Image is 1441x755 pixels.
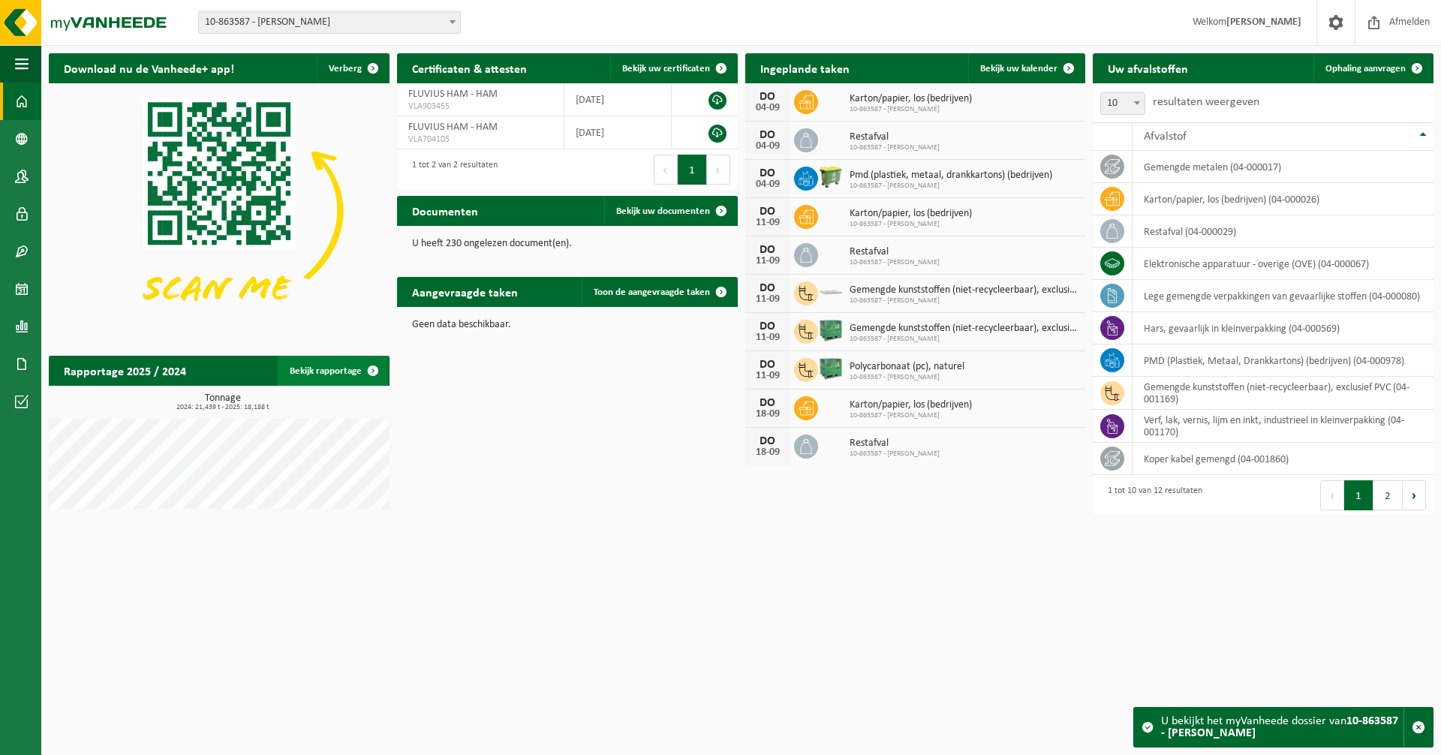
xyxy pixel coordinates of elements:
a: Bekijk rapportage [278,356,388,386]
td: restafval (04-000029) [1133,215,1433,248]
td: gemengde kunststoffen (niet-recycleerbaar), exclusief PVC (04-001169) [1133,377,1433,410]
span: 10-863587 - [PERSON_NAME] [850,182,1052,191]
span: Restafval [850,438,940,450]
div: DO [753,397,783,409]
span: Pmd (plastiek, metaal, drankkartons) (bedrijven) [850,170,1052,182]
div: DO [753,282,783,294]
div: 11-09 [753,294,783,305]
button: Previous [1320,480,1344,510]
strong: [PERSON_NAME] [1226,17,1301,28]
span: 10-863587 - [PERSON_NAME] [850,220,972,229]
span: 10-863587 - FLUVIUS HAM - HAM [198,11,461,34]
div: 11-09 [753,332,783,343]
div: DO [753,129,783,141]
td: karton/papier, los (bedrijven) (04-000026) [1133,183,1433,215]
img: WB-0660-HPE-GN-51 [818,164,844,190]
p: Geen data beschikbaar. [412,320,723,330]
span: 10-863587 - [PERSON_NAME] [850,335,1078,344]
span: Verberg [329,64,362,74]
div: 04-09 [753,103,783,113]
a: Ophaling aanvragen [1313,53,1432,83]
button: Verberg [317,53,388,83]
div: 04-09 [753,141,783,152]
strong: 10-863587 - [PERSON_NAME] [1161,715,1398,739]
img: PB-HB-1400-HPE-GN-01 [818,317,844,343]
button: 1 [1344,480,1373,510]
div: DO [753,435,783,447]
h2: Download nu de Vanheede+ app! [49,53,249,83]
span: Bekijk uw kalender [980,64,1057,74]
h2: Uw afvalstoffen [1093,53,1203,83]
div: DO [753,320,783,332]
img: Download de VHEPlus App [49,83,390,338]
span: Ophaling aanvragen [1325,64,1406,74]
td: lege gemengde verpakkingen van gevaarlijke stoffen (04-000080) [1133,280,1433,312]
td: hars, gevaarlijk in kleinverpakking (04-000569) [1133,312,1433,344]
span: 10-863587 - [PERSON_NAME] [850,450,940,459]
button: 1 [678,155,707,185]
label: resultaten weergeven [1153,96,1259,108]
td: gemengde metalen (04-000017) [1133,151,1433,183]
td: elektronische apparatuur - overige (OVE) (04-000067) [1133,248,1433,280]
td: verf, lak, vernis, lijm en inkt, industrieel in kleinverpakking (04-001170) [1133,410,1433,443]
div: 11-09 [753,256,783,266]
a: Bekijk uw kalender [968,53,1084,83]
span: 10-863587 - FLUVIUS HAM - HAM [199,12,460,33]
button: 2 [1373,480,1403,510]
a: Toon de aangevraagde taken [582,277,736,307]
div: 1 tot 2 van 2 resultaten [405,153,498,186]
span: Toon de aangevraagde taken [594,287,710,297]
span: VLA704105 [408,134,552,146]
div: DO [753,244,783,256]
button: Next [1403,480,1426,510]
div: DO [753,359,783,371]
div: 11-09 [753,218,783,228]
td: [DATE] [564,116,672,149]
span: Polycarbonaat (pc), naturel [850,361,964,373]
span: Gemengde kunststoffen (niet-recycleerbaar), exclusief pvc [850,284,1078,296]
img: PB-HB-1400-HPE-GN-01 [818,356,844,381]
div: U bekijkt het myVanheede dossier van [1161,708,1403,747]
p: U heeft 230 ongelezen document(en). [412,239,723,249]
span: Bekijk uw documenten [616,206,710,216]
h2: Rapportage 2025 / 2024 [49,356,201,385]
td: [DATE] [564,83,672,116]
td: PMD (Plastiek, Metaal, Drankkartons) (bedrijven) (04-000978) [1133,344,1433,377]
span: Karton/papier, los (bedrijven) [850,93,972,105]
span: Karton/papier, los (bedrijven) [850,399,972,411]
span: Restafval [850,131,940,143]
span: Afvalstof [1144,131,1187,143]
a: Bekijk uw certificaten [610,53,736,83]
button: Previous [654,155,678,185]
span: VLA903455 [408,101,552,113]
span: 2024: 21,439 t - 2025: 18,188 t [56,404,390,411]
a: Bekijk uw documenten [604,196,736,226]
span: 10 [1100,92,1145,115]
h2: Documenten [397,196,493,225]
button: Next [707,155,730,185]
span: 10 [1101,93,1145,114]
td: koper kabel gemengd (04-001860) [1133,443,1433,475]
h2: Certificaten & attesten [397,53,542,83]
span: Restafval [850,246,940,258]
span: 10-863587 - [PERSON_NAME] [850,373,964,382]
div: 1 tot 10 van 12 resultaten [1100,479,1202,512]
span: 10-863587 - [PERSON_NAME] [850,105,972,114]
div: 18-09 [753,447,783,458]
h2: Ingeplande taken [745,53,865,83]
span: 10-863587 - [PERSON_NAME] [850,411,972,420]
div: 04-09 [753,179,783,190]
span: Karton/papier, los (bedrijven) [850,208,972,220]
div: DO [753,206,783,218]
h2: Aangevraagde taken [397,277,533,306]
span: FLUVIUS HAM - HAM [408,122,498,133]
span: Gemengde kunststoffen (niet-recycleerbaar), exclusief pvc [850,323,1078,335]
h3: Tonnage [56,393,390,411]
span: 10-863587 - [PERSON_NAME] [850,296,1078,305]
div: DO [753,91,783,103]
div: 18-09 [753,409,783,420]
span: FLUVIUS HAM - HAM [408,89,498,100]
span: 10-863587 - [PERSON_NAME] [850,143,940,152]
img: AC-CO-000-02 [818,279,844,305]
span: Bekijk uw certificaten [622,64,710,74]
